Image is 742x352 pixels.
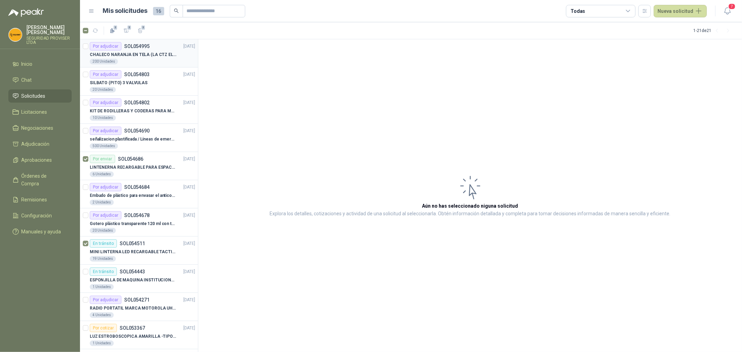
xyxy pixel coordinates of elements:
h1: Mis solicitudes [103,6,147,16]
p: SOL054802 [124,100,150,105]
a: En tránsitoSOL054443[DATE] ESPONJILLA DE MAQUINA INSTITUCIONAL-NEGRA X 12 UNIDADES1 Unidades [80,265,198,293]
a: Por adjudicarSOL054690[DATE] señalizacion plastificada / Líneas de emergencia500 Unidades [80,124,198,152]
p: [DATE] [183,240,195,247]
span: Solicitudes [22,92,46,100]
p: SOL054686 [118,157,143,161]
a: Inicio [8,57,72,71]
a: Adjudicación [8,137,72,151]
p: SOL054803 [124,72,150,77]
div: 19 Unidades [90,256,116,262]
div: Por adjudicar [90,211,121,219]
span: 7 [728,3,736,10]
p: [DATE] [183,297,195,303]
div: En tránsito [90,239,117,248]
div: Por adjudicar [90,70,121,79]
p: ESPONJILLA DE MAQUINA INSTITUCIONAL-NEGRA X 12 UNIDADES [90,277,176,283]
div: Por adjudicar [90,98,121,107]
img: Company Logo [9,28,22,41]
p: LUZ ESTROBOSCOPICA AMARILLA -TIPO BALIZA [90,333,176,340]
span: Adjudicación [22,140,50,148]
p: señalizacion plastificada / Líneas de emergencia [90,136,176,143]
p: Embudo de plástico para envasar el anticorrosivo / lubricante [90,192,176,199]
span: Órdenes de Compra [22,172,65,187]
button: Nueva solicitud [654,5,707,17]
a: En tránsitoSOL054511[DATE] MINI LINTERNA LED RECARGABLE TACTICA19 Unidades [80,237,198,265]
span: Licitaciones [22,108,47,116]
p: SOL054995 [124,44,150,49]
a: Por adjudicarSOL054271[DATE] RADIO PORTATIL MARCA MOTOROLA UHF SIN PANTALLA CON GPS, INCLUYE: ANT... [80,293,198,321]
a: Configuración [8,209,72,222]
p: [DATE] [183,156,195,162]
div: 1 Unidades [90,341,114,346]
div: Por cotizar [90,324,117,332]
span: 2 [141,25,146,30]
p: Explora los detalles, cotizaciones y actividad de una solicitud al seleccionarla. Obtén informaci... [270,210,671,218]
div: 20 Unidades [90,87,116,93]
a: Por adjudicarSOL054803[DATE] SILBATO (PITO) 3 VALVULAS20 Unidades [80,67,198,96]
p: SILBATO (PITO) 3 VALVULAS [90,80,147,86]
div: 20 Unidades [90,228,116,233]
p: [DATE] [183,212,195,219]
div: 1 Unidades [90,284,114,290]
a: Solicitudes [8,89,72,103]
p: RADIO PORTATIL MARCA MOTOROLA UHF SIN PANTALLA CON GPS, INCLUYE: ANTENA, BATERIA, CLIP Y CARGADOR [90,305,176,312]
p: CHALECO NARANJA EN TELA (LA CTZ ELEGIDA DEBE ENVIAR MUESTRA) [90,51,176,58]
p: [DATE] [183,184,195,191]
p: SOL054271 [124,297,150,302]
a: Negociaciones [8,121,72,135]
div: Todas [571,7,585,15]
p: [PERSON_NAME] [PERSON_NAME] [26,25,72,35]
div: Por enviar [90,155,115,163]
p: [DATE] [183,99,195,106]
p: SOL054684 [124,185,150,190]
h3: Aún no has seleccionado niguna solicitud [422,202,518,210]
p: [DATE] [183,128,195,134]
div: 2 Unidades [90,200,114,205]
span: 16 [153,7,164,15]
div: Por adjudicar [90,42,121,50]
p: [DATE] [183,325,195,331]
p: MINI LINTERNA LED RECARGABLE TACTICA [90,249,176,255]
div: Por adjudicar [90,127,121,135]
a: Aprobaciones [8,153,72,167]
a: Órdenes de Compra [8,169,72,190]
button: 2 [121,25,132,36]
a: Licitaciones [8,105,72,119]
p: SOL054511 [120,241,145,246]
span: Remisiones [22,196,47,203]
a: Por enviarSOL054686[DATE] LINTENERNA RECARGABLE PARA ESPACIOS ABIERTOS 100-120MTS6 Unidades [80,152,198,180]
p: SOL054678 [124,213,150,218]
a: Por adjudicarSOL054678[DATE] Gotero plástico transparente 120 ml con tapa de seguridad20 Unidades [80,208,198,237]
a: Por adjudicarSOL054995[DATE] CHALECO NARANJA EN TELA (LA CTZ ELEGIDA DEBE ENVIAR MUESTRA)200 Unid... [80,39,198,67]
button: 2 [135,25,146,36]
div: 500 Unidades [90,143,118,149]
div: Por adjudicar [90,183,121,191]
span: Negociaciones [22,124,54,132]
span: Chat [22,76,32,84]
a: Por cotizarSOL053367[DATE] LUZ ESTROBOSCOPICA AMARILLA -TIPO BALIZA1 Unidades [80,321,198,349]
p: [DATE] [183,269,195,275]
span: 2 [113,25,118,30]
div: En tránsito [90,267,117,276]
p: KIT DE RODILLERAS Y CODERAS PARA MOTORIZADO [90,108,176,114]
a: Por adjudicarSOL054802[DATE] KIT DE RODILLERAS Y CODERAS PARA MOTORIZADO10 Unidades [80,96,198,124]
a: Chat [8,73,72,87]
span: 2 [127,25,132,30]
span: search [174,8,179,13]
div: Por adjudicar [90,296,121,304]
div: 4 Unidades [90,312,114,318]
p: [DATE] [183,43,195,50]
a: Remisiones [8,193,72,206]
div: 200 Unidades [90,59,118,64]
img: Logo peakr [8,8,44,17]
span: Manuales y ayuda [22,228,61,235]
p: Gotero plástico transparente 120 ml con tapa de seguridad [90,221,176,227]
div: 1 - 21 de 21 [693,25,734,36]
span: Configuración [22,212,52,219]
a: Por adjudicarSOL054684[DATE] Embudo de plástico para envasar el anticorrosivo / lubricante2 Unidades [80,180,198,208]
a: Manuales y ayuda [8,225,72,238]
span: Aprobaciones [22,156,52,164]
button: 2 [107,25,118,36]
p: LINTENERNA RECARGABLE PARA ESPACIOS ABIERTOS 100-120MTS [90,164,176,171]
p: SOL054690 [124,128,150,133]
